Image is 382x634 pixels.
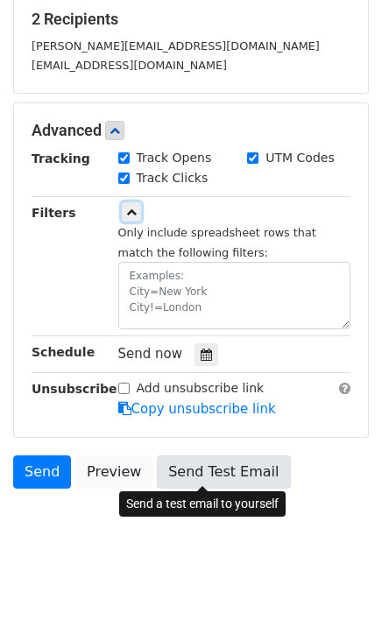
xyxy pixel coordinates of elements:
[32,59,227,72] small: [EMAIL_ADDRESS][DOMAIN_NAME]
[137,149,212,167] label: Track Opens
[294,550,382,634] iframe: Chat Widget
[157,455,290,489] a: Send Test Email
[118,226,316,259] small: Only include spreadsheet rows that match the following filters:
[32,121,350,140] h5: Advanced
[137,379,265,398] label: Add unsubscribe link
[118,346,183,362] span: Send now
[265,149,334,167] label: UTM Codes
[32,206,76,220] strong: Filters
[32,382,117,396] strong: Unsubscribe
[137,169,209,187] label: Track Clicks
[75,455,152,489] a: Preview
[294,550,382,634] div: Sohbet Aracı
[32,345,95,359] strong: Schedule
[119,491,286,517] div: Send a test email to yourself
[118,401,276,417] a: Copy unsubscribe link
[13,455,71,489] a: Send
[32,151,90,166] strong: Tracking
[32,39,320,53] small: [PERSON_NAME][EMAIL_ADDRESS][DOMAIN_NAME]
[32,10,350,29] h5: 2 Recipients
